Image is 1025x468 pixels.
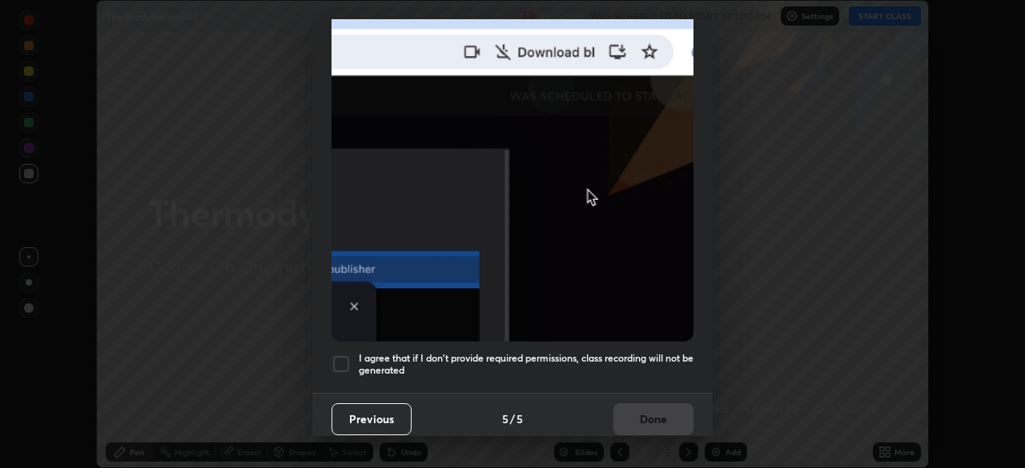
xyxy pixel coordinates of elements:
h4: / [510,410,515,427]
h5: I agree that if I don't provide required permissions, class recording will not be generated [359,352,693,377]
h4: 5 [517,410,523,427]
button: Previous [332,403,412,435]
h4: 5 [502,410,508,427]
